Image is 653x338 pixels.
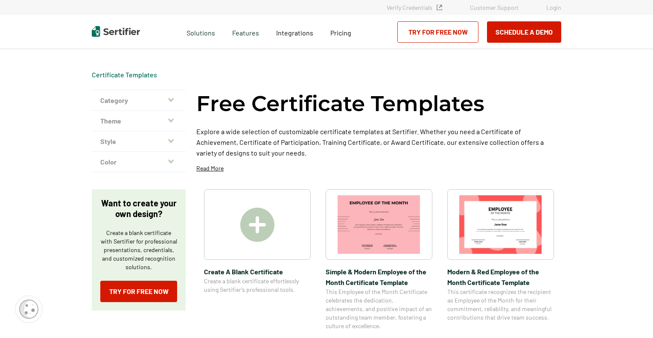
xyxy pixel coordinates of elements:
[204,277,311,294] span: Create a blank certificate effortlessly using Sertifier’s professional tools.
[196,126,561,158] p: Explore a wide selection of customizable certificate templates at Sertifier. Whether you need a C...
[100,281,177,302] a: Try for Free Now
[92,131,186,152] button: Style
[470,4,519,11] a: Customer Support
[437,5,442,10] img: Verified
[92,90,186,111] button: Category
[196,164,224,173] p: Read More
[232,26,259,37] span: Features
[326,189,432,330] a: Simple & Modern Employee of the Month Certificate TemplateSimple & Modern Employee of the Month C...
[92,71,157,79] a: Certificate Templates
[459,195,542,254] img: Modern & Red Employee of the Month Certificate Template
[19,300,38,319] img: Cookie Popup Icon
[387,4,442,11] a: Verify Credentials
[92,111,186,131] button: Theme
[546,4,561,11] a: Login
[447,189,554,330] a: Modern & Red Employee of the Month Certificate TemplateModern & Red Employee of the Month Certifi...
[92,26,140,37] img: Sertifier | Digital Credentialing Platform
[100,198,177,219] p: Want to create your own design?
[187,26,215,37] span: Solutions
[92,152,186,172] button: Color
[326,288,432,330] span: This Employee of the Month Certificate celebrates the dedication, achievements, and positive impa...
[276,29,313,37] span: Integrations
[330,29,351,37] span: Pricing
[240,208,274,242] img: Create A Blank Certificate
[330,26,351,37] a: Pricing
[100,229,177,271] p: Create a blank certificate with Sertifier for professional presentations, credentials, and custom...
[204,266,311,277] span: Create A Blank Certificate
[447,288,554,322] span: This certificate recognizes the recipient as Employee of the Month for their commitment, reliabil...
[196,90,484,118] h1: Free Certificate Templates
[338,195,420,254] img: Simple & Modern Employee of the Month Certificate Template
[276,26,313,37] a: Integrations
[326,266,432,288] span: Simple & Modern Employee of the Month Certificate Template
[92,71,157,79] div: Breadcrumb
[487,21,561,43] button: Schedule a Demo
[397,21,478,43] a: Try for Free Now
[447,266,554,288] span: Modern & Red Employee of the Month Certificate Template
